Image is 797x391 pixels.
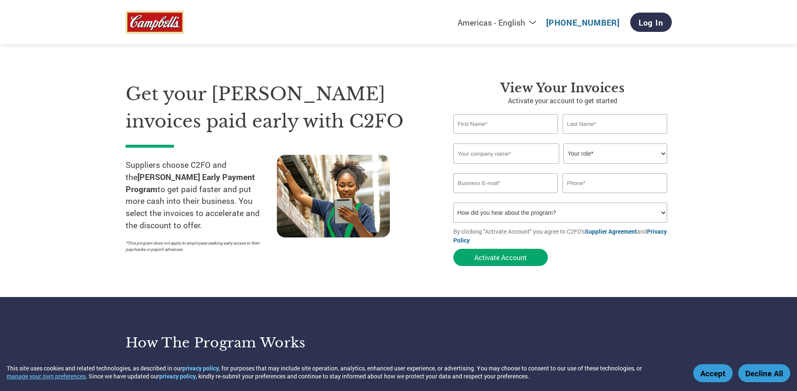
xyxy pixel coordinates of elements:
[453,249,548,266] button: Activate Account
[453,114,558,134] input: First Name*
[563,143,667,164] select: Title/Role
[563,173,668,193] input: Phone*
[453,143,559,164] input: Your company name*
[563,135,668,140] div: Invalid last name or last name is too long
[126,159,277,232] p: Suppliers choose C2FO and the to get paid faster and put more cash into their business. You selec...
[126,11,184,34] img: Campbell’s
[453,164,668,170] div: Invalid company name or company name is too long
[453,81,672,96] h3: View Your Invoices
[453,96,672,106] p: Activate your account to get started
[738,364,790,382] button: Decline All
[7,364,681,380] div: This site uses cookies and related technologies, as described in our , for purposes that may incl...
[126,81,428,135] h1: Get your [PERSON_NAME] invoices paid early with C2FO
[693,364,733,382] button: Accept
[453,227,667,244] a: Privacy Policy
[563,194,668,199] div: Inavlid Phone Number
[630,13,672,32] a: Log In
[453,194,558,199] div: Inavlid Email Address
[277,155,390,237] img: supply chain worker
[126,240,268,253] p: *This program does not apply to employees seeking early access to their paychecks or payroll adva...
[453,135,558,140] div: Invalid first name or first name is too long
[563,114,668,134] input: Last Name*
[182,364,219,372] a: privacy policy
[159,372,196,380] a: privacy policy
[453,227,672,245] p: By clicking "Activate Account" you agree to C2FO's and
[453,173,558,193] input: Invalid Email format
[546,17,620,28] a: [PHONE_NUMBER]
[126,172,255,194] strong: [PERSON_NAME] Early Payment Program
[585,227,637,235] a: Supplier Agreement
[7,372,86,380] button: manage your own preferences
[126,334,388,351] h3: How the program works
